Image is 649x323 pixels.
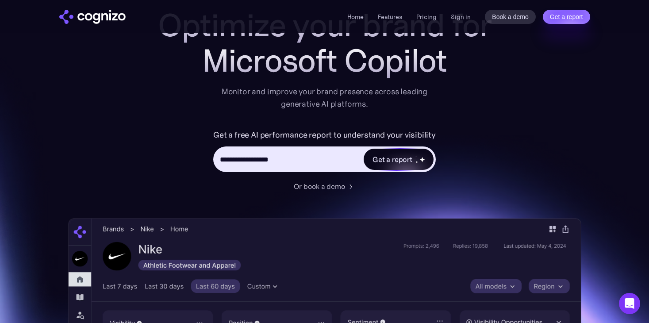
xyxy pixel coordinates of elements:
[415,155,417,157] img: star
[416,13,437,21] a: Pricing
[363,148,434,171] a: Get a reportstarstarstar
[216,85,434,110] div: Monitor and improve your brand presence across leading generative AI platforms.
[148,43,502,78] div: Microsoft Copilot
[213,128,436,142] label: Get a free AI performance report to understand your visibility
[294,181,345,192] div: Or book a demo
[419,157,425,162] img: star
[347,13,364,21] a: Home
[415,161,419,164] img: star
[485,10,536,24] a: Book a demo
[378,13,402,21] a: Features
[543,10,590,24] a: Get a report
[59,10,126,24] img: cognizo logo
[59,10,126,24] a: home
[294,181,356,192] a: Or book a demo
[373,154,412,165] div: Get a report
[451,12,471,22] a: Sign in
[619,293,640,314] div: Open Intercom Messenger
[213,128,436,177] form: Hero URL Input Form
